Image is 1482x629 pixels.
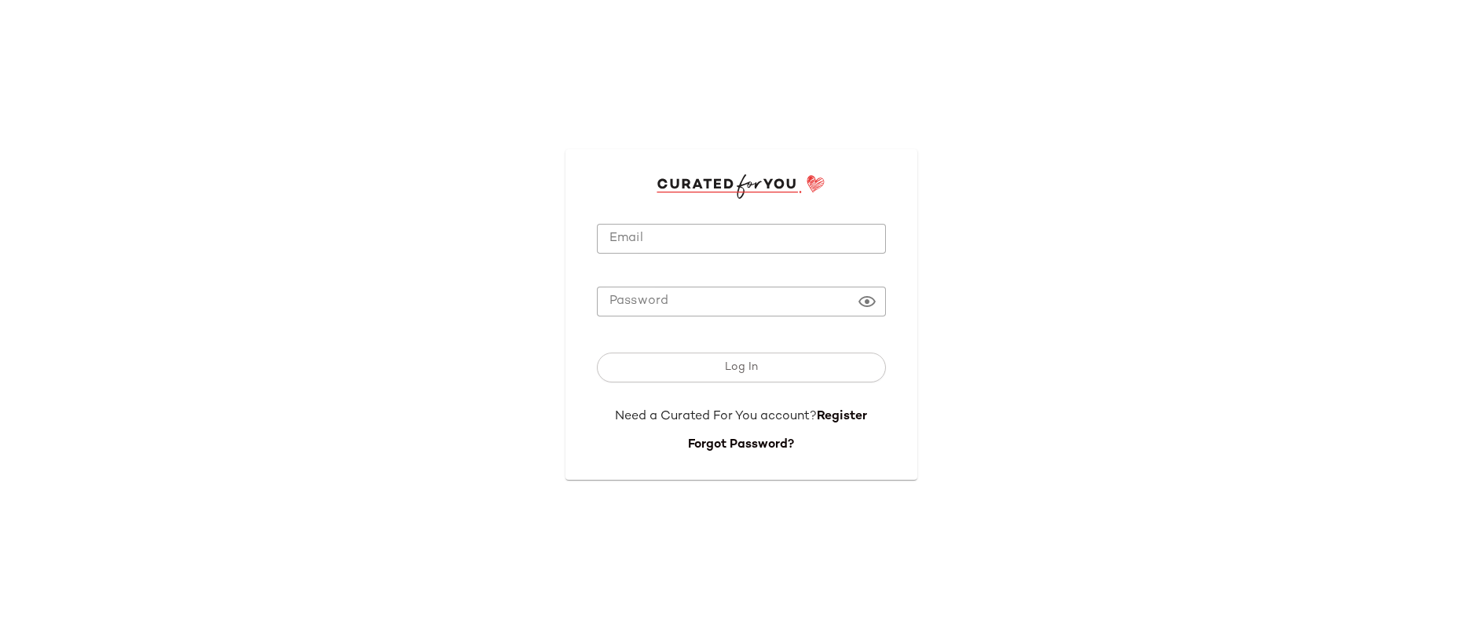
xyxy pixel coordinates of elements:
a: Register [817,410,867,423]
a: Forgot Password? [688,438,794,452]
img: cfy_login_logo.DGdB1djN.svg [657,174,825,198]
span: Need a Curated For You account? [615,410,817,423]
span: Log In [724,361,758,374]
button: Log In [597,353,886,382]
